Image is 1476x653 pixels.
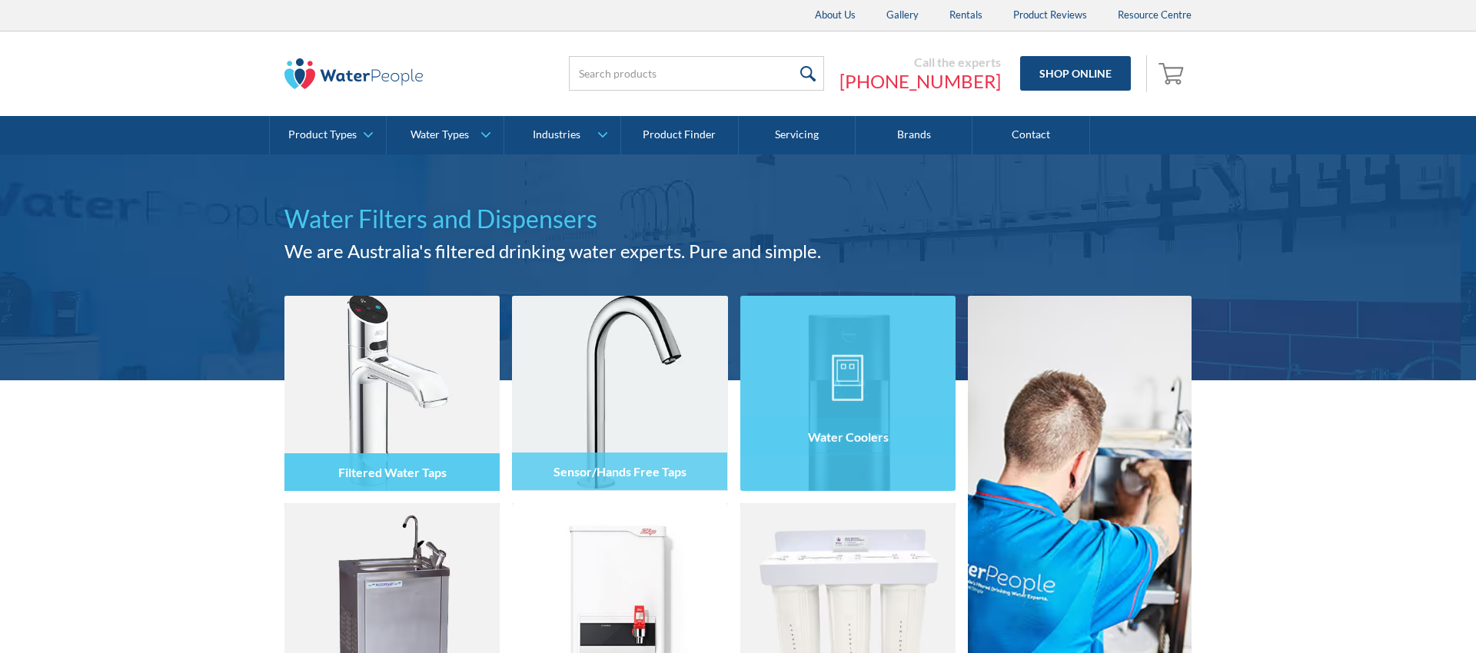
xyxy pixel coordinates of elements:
[839,70,1001,93] a: [PHONE_NUMBER]
[839,55,1001,70] div: Call the experts
[338,465,447,479] h4: Filtered Water Taps
[740,296,956,491] img: Water Coolers
[739,116,856,154] a: Servicing
[270,116,386,154] a: Product Types
[411,128,469,141] div: Water Types
[856,116,972,154] a: Brands
[504,116,620,154] a: Industries
[807,429,888,443] h4: Water Coolers
[387,116,503,154] a: Water Types
[284,296,500,491] img: Filtered Water Taps
[288,128,357,141] div: Product Types
[1155,55,1192,92] a: Open cart
[553,464,686,479] h4: Sensor/Hands Free Taps
[533,128,580,141] div: Industries
[512,296,727,491] img: Sensor/Hands Free Taps
[1159,61,1188,85] img: shopping cart
[972,116,1089,154] a: Contact
[1020,56,1131,91] a: Shop Online
[284,58,423,89] img: The Water People
[621,116,738,154] a: Product Finder
[569,56,824,91] input: Search products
